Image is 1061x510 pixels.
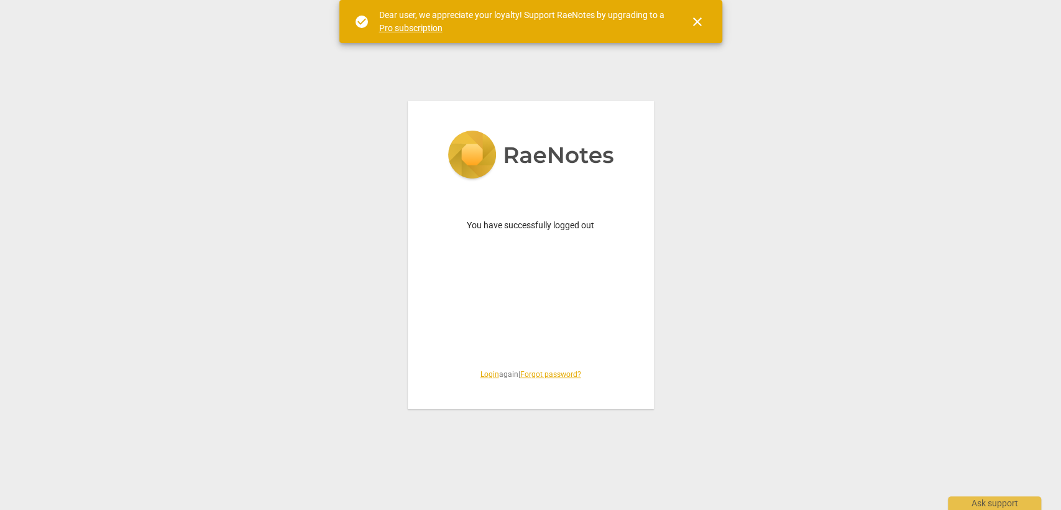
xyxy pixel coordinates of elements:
[438,219,624,232] p: You have successfully logged out
[438,369,624,380] span: again |
[480,370,499,379] a: Login
[520,370,581,379] a: Forgot password?
[379,9,668,34] div: Dear user, we appreciate your loyalty! Support RaeNotes by upgrading to a
[690,14,705,29] span: close
[379,23,443,33] a: Pro subscription
[448,131,614,182] img: 5ac2273c67554f335776073100b6d88f.svg
[948,496,1041,510] div: Ask support
[682,7,712,37] button: Close
[354,14,369,29] span: check_circle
